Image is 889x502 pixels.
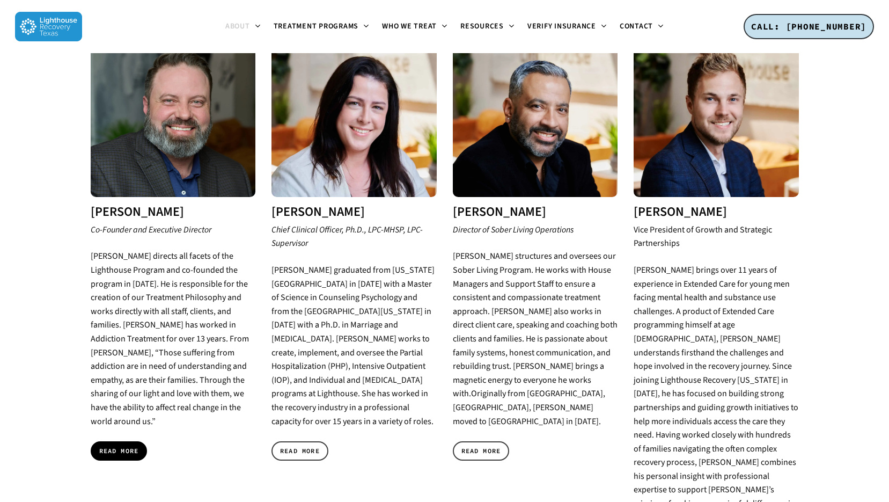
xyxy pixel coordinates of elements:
[634,224,772,250] i: Vice President of Growth and Strategic Partnerships
[453,205,618,219] h3: [PERSON_NAME]
[91,441,148,461] a: READ MORE
[271,224,423,250] em: Chief Clinical Officer, Ph.D., LPC-MHSP, LPC-Supervisor
[453,250,618,428] p: [PERSON_NAME] structures and oversees our Sober Living Program. He works with House Managers and ...
[280,446,320,456] span: READ MORE
[460,21,504,32] span: Resources
[634,205,799,219] h3: [PERSON_NAME]
[271,441,328,461] a: READ MORE
[453,388,605,427] span: Originally from [GEOGRAPHIC_DATA], [GEOGRAPHIC_DATA], [PERSON_NAME] moved to [GEOGRAPHIC_DATA] in...
[613,23,670,31] a: Contact
[521,23,613,31] a: Verify Insurance
[620,21,653,32] span: Contact
[454,23,521,31] a: Resources
[744,14,874,40] a: CALL: [PHONE_NUMBER]
[453,441,510,461] a: READ MORE
[91,224,211,236] em: Co-Founder and Executive Director
[271,264,437,428] p: [PERSON_NAME] graduated from [US_STATE][GEOGRAPHIC_DATA] in [DATE] with a Master of Science in Co...
[274,21,359,32] span: Treatment Programs
[271,205,437,219] h3: [PERSON_NAME]
[382,21,437,32] span: Who We Treat
[453,224,574,236] em: Director of Sober Living Operations
[376,23,454,31] a: Who We Treat
[91,205,256,219] h3: [PERSON_NAME]
[527,21,596,32] span: Verify Insurance
[225,21,250,32] span: About
[219,23,267,31] a: About
[91,250,256,428] p: [PERSON_NAME] directs all facets of the Lighthouse Program and co-founded the program in [DATE]. ...
[15,12,82,41] img: Lighthouse Recovery Texas
[751,21,866,32] span: CALL: [PHONE_NUMBER]
[461,446,501,456] span: READ MORE
[99,446,139,456] span: READ MORE
[267,23,376,31] a: Treatment Programs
